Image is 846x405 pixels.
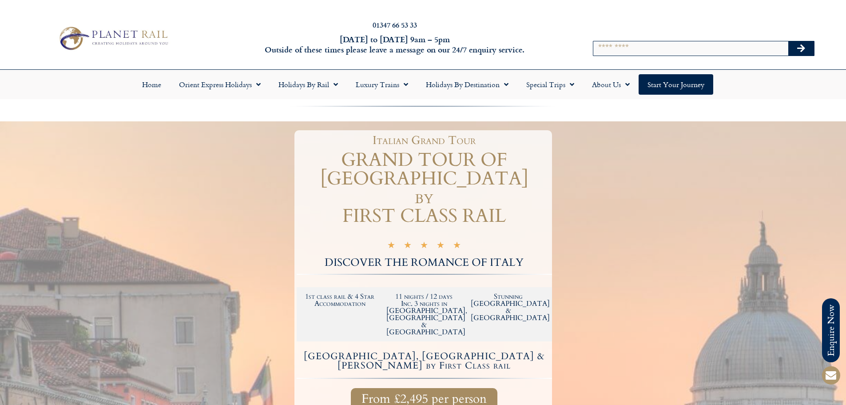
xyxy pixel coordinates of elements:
span: From £2,495 per person [361,393,487,405]
img: Planet Rail Train Holidays Logo [55,24,171,52]
i: ★ [420,241,428,252]
button: Search [788,41,814,56]
a: 01347 66 53 33 [373,20,417,30]
nav: Menu [4,74,842,95]
a: Home [133,74,170,95]
i: ★ [453,241,461,252]
a: Start your Journey [639,74,713,95]
i: ★ [437,241,445,252]
div: 5/5 [387,240,461,252]
h2: Stunning [GEOGRAPHIC_DATA] & [GEOGRAPHIC_DATA] [471,293,546,321]
a: Holidays by Rail [270,74,347,95]
h2: 1st class rail & 4 Star Accommodation [302,293,378,307]
i: ★ [387,241,395,252]
a: About Us [583,74,639,95]
a: Luxury Trains [347,74,417,95]
i: ★ [404,241,412,252]
a: Orient Express Holidays [170,74,270,95]
h1: Italian Grand Tour [301,135,548,146]
h2: 11 nights / 12 days Inc. 3 nights in [GEOGRAPHIC_DATA], [GEOGRAPHIC_DATA] & [GEOGRAPHIC_DATA] [386,293,462,336]
h6: [DATE] to [DATE] 9am – 5pm Outside of these times please leave a message on our 24/7 enquiry serv... [228,34,562,55]
h4: [GEOGRAPHIC_DATA], [GEOGRAPHIC_DATA] & [PERSON_NAME] by First Class rail [298,352,551,370]
h1: GRAND TOUR OF [GEOGRAPHIC_DATA] by FIRST CLASS RAIL [297,151,552,225]
a: Special Trips [517,74,583,95]
a: Holidays by Destination [417,74,517,95]
h2: DISCOVER THE ROMANCE OF ITALY [297,257,552,268]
